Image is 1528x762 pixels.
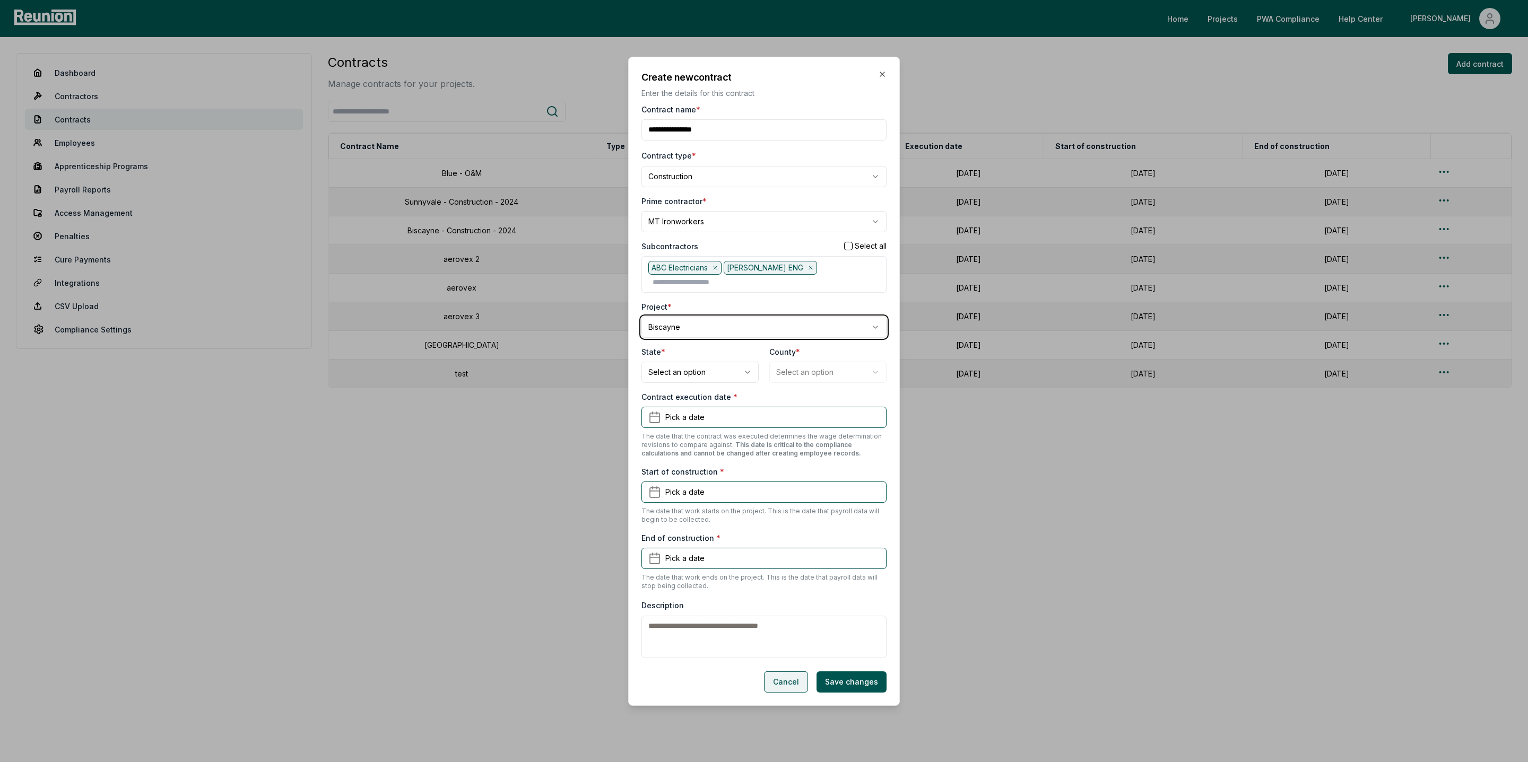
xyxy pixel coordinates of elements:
button: Pick a date [641,548,887,569]
label: Description [641,601,684,610]
label: Prime contractor [641,195,707,206]
label: Subcontractors [641,240,698,251]
p: The date that work starts on the project. This is the date that payroll data will begin to be col... [641,507,887,524]
span: The date that the contract was executed determines the wage determination revisions to compare ag... [641,432,882,457]
label: Project [641,301,672,312]
label: State [641,346,665,357]
label: End of construction [641,532,720,544]
p: Enter the details for this contract [641,87,887,98]
span: Pick a date [665,553,705,564]
p: The date that work ends on the project. This is the date that payroll data will stop being collec... [641,573,887,590]
span: Pick a date [665,486,705,497]
label: Select all [855,242,887,250]
label: Start of construction [641,466,724,477]
button: Pick a date [641,481,887,503]
button: Pick a date [641,407,887,428]
div: ABC Electricians [648,260,722,274]
span: Pick a date [665,411,705,423]
label: Contract type [641,151,696,160]
button: Save changes [817,671,887,693]
label: Contract name [641,103,700,115]
button: Cancel [764,671,808,693]
label: Contract execution date [641,391,737,402]
div: [PERSON_NAME] ENG [724,260,817,274]
label: County [769,346,800,357]
span: This date is critical to the compliance calculations and cannot be changed after creating employe... [641,441,861,457]
h2: Create new contract [641,69,887,84]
